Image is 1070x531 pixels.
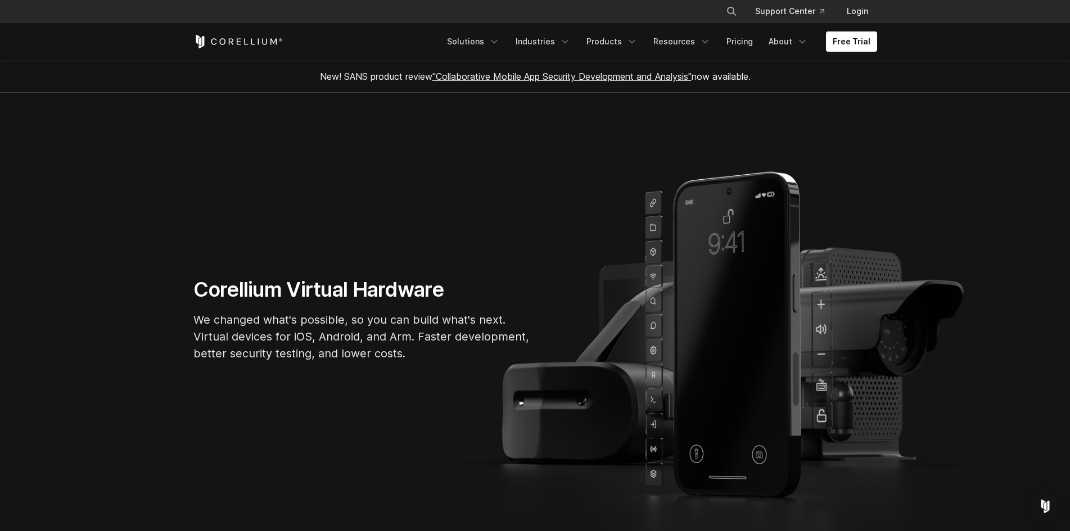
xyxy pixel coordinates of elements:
[440,31,507,52] a: Solutions
[509,31,577,52] a: Industries
[193,35,283,48] a: Corellium Home
[320,71,751,82] span: New! SANS product review now available.
[432,71,692,82] a: "Collaborative Mobile App Security Development and Analysis"
[193,277,531,302] h1: Corellium Virtual Hardware
[440,31,877,52] div: Navigation Menu
[721,1,742,21] button: Search
[838,1,877,21] a: Login
[647,31,717,52] a: Resources
[1032,493,1059,520] div: Open Intercom Messenger
[762,31,815,52] a: About
[746,1,833,21] a: Support Center
[580,31,644,52] a: Products
[712,1,877,21] div: Navigation Menu
[193,311,531,362] p: We changed what's possible, so you can build what's next. Virtual devices for iOS, Android, and A...
[826,31,877,52] a: Free Trial
[720,31,760,52] a: Pricing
